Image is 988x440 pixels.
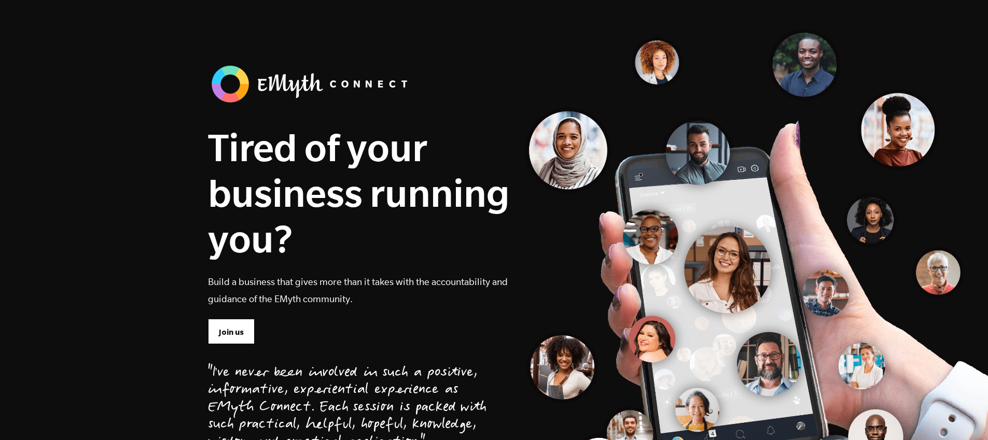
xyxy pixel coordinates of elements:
a: Join us [208,319,255,344]
img: banner_logo [208,62,415,106]
span: Join us [219,327,244,338]
h1: Tired of your business running you? [208,124,510,261]
iframe: Chat Widget [936,390,988,440]
p: Build a business that gives more than it takes with the accountability and guidance of the EMyth ... [208,273,510,307]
